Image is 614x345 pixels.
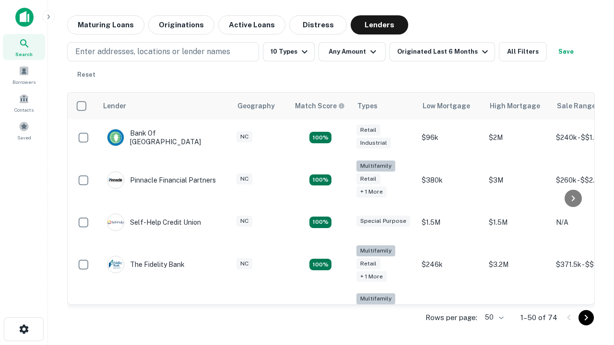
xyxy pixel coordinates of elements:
button: Enter addresses, locations or lender names [67,42,259,61]
div: Matching Properties: 11, hasApolloMatch: undefined [309,217,331,228]
button: Lenders [351,15,408,34]
button: All Filters [499,42,547,61]
div: Originated Last 6 Months [397,46,491,57]
button: Reset [71,65,102,84]
div: Multifamily [356,161,395,172]
a: Contacts [3,90,45,115]
div: Lender [103,100,126,112]
div: Matching Properties: 16, hasApolloMatch: undefined [309,132,331,143]
span: Borrowers [12,78,35,86]
div: Multifamily [356,245,395,256]
div: NC [236,258,252,269]
a: Search [3,34,45,60]
div: Types [357,100,378,112]
img: picture [107,256,124,273]
div: Matching Properties: 17, hasApolloMatch: undefined [309,174,331,186]
button: Originated Last 6 Months [390,42,495,61]
div: Atlantic Union Bank [107,304,192,322]
div: Low Mortgage [423,100,470,112]
th: Capitalize uses an advanced AI algorithm to match your search with the best lender. The match sco... [289,92,352,119]
div: Bank Of [GEOGRAPHIC_DATA] [107,129,222,146]
div: Pinnacle Financial Partners [107,172,216,189]
a: Borrowers [3,62,45,88]
span: Search [15,50,33,58]
iframe: Chat Widget [566,268,614,314]
img: picture [107,129,124,146]
a: Saved [3,117,45,143]
div: Multifamily [356,293,395,304]
td: $3.2M [484,241,551,289]
div: 50 [481,310,505,324]
div: Sale Range [557,100,596,112]
p: 1–50 of 74 [520,312,557,323]
div: NC [236,131,252,142]
div: Industrial [356,138,391,149]
img: picture [107,214,124,230]
th: High Mortgage [484,92,551,119]
button: Maturing Loans [67,15,144,34]
div: Self-help Credit Union [107,214,201,231]
span: Contacts [14,106,34,114]
div: NC [236,173,252,184]
p: Rows per page: [425,312,477,323]
td: $96k [417,119,484,156]
div: Matching Properties: 10, hasApolloMatch: undefined [309,259,331,270]
img: capitalize-icon.png [15,8,34,27]
img: picture [107,172,124,188]
div: NC [236,216,252,227]
div: Capitalize uses an advanced AI algorithm to match your search with the best lender. The match sco... [295,101,345,111]
th: Geography [232,92,289,119]
button: Any Amount [319,42,386,61]
div: + 1 more [356,271,387,282]
td: $1.5M [484,204,551,241]
button: 10 Types [263,42,315,61]
div: Special Purpose [356,216,410,227]
div: Retail [356,258,380,269]
p: Enter addresses, locations or lender names [75,46,230,57]
div: + 1 more [356,186,387,197]
button: Active Loans [218,15,285,34]
div: Geography [237,100,275,112]
td: $2M [484,119,551,156]
td: $246.5k [417,288,484,337]
button: Save your search to get updates of matches that match your search criteria. [551,42,581,61]
div: High Mortgage [490,100,540,112]
td: $9.2M [484,288,551,337]
button: Distress [289,15,347,34]
th: Low Mortgage [417,92,484,119]
div: Retail [356,173,380,184]
td: $246k [417,241,484,289]
button: Originations [148,15,214,34]
th: Types [352,92,417,119]
h6: Match Score [295,101,343,111]
td: $3M [484,156,551,204]
td: $380k [417,156,484,204]
th: Lender [97,92,232,119]
button: Go to next page [579,310,594,325]
td: $1.5M [417,204,484,241]
div: Retail [356,125,380,136]
span: Saved [17,134,31,141]
div: The Fidelity Bank [107,256,185,273]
